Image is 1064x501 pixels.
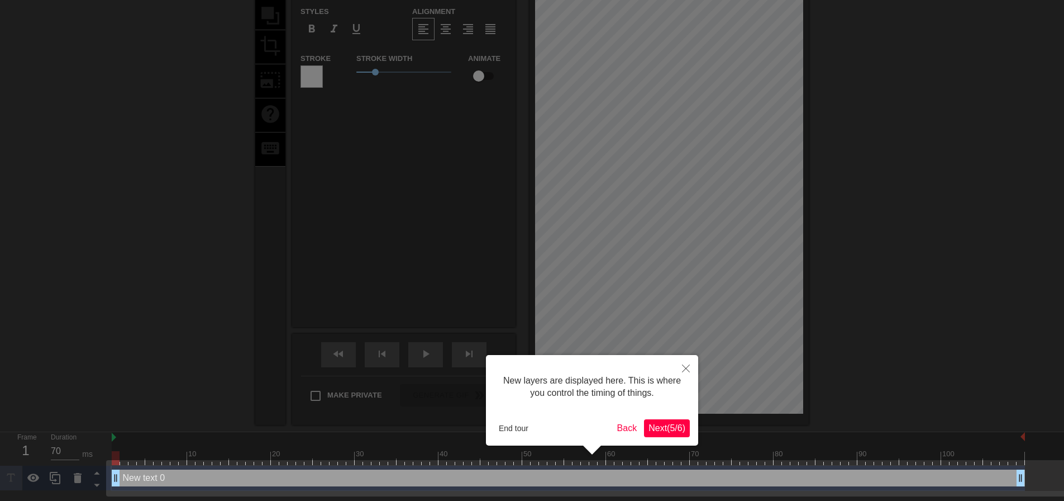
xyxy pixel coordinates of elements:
button: Close [674,355,698,381]
span: Next ( 5 / 6 ) [648,423,685,433]
button: End tour [494,420,533,437]
button: Next [644,419,690,437]
div: New layers are displayed here. This is where you control the timing of things. [494,363,690,411]
button: Back [613,419,642,437]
